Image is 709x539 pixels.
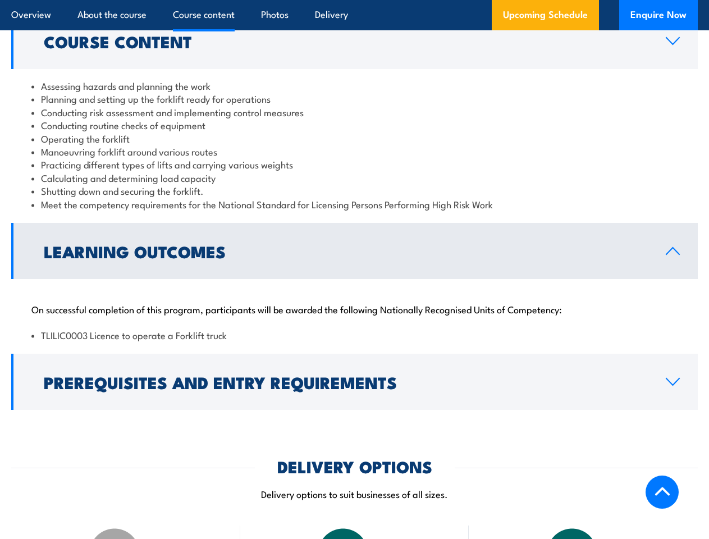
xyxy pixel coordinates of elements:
[31,184,678,197] li: Shutting down and securing the forklift.
[11,223,698,279] a: Learning Outcomes
[44,34,648,48] h2: Course Content
[11,13,698,69] a: Course Content
[31,158,678,171] li: Practicing different types of lifts and carrying various weights
[277,459,432,473] h2: DELIVERY OPTIONS
[31,328,678,341] li: TLILIC0003 Licence to operate a Forklift truck
[31,303,678,314] p: On successful completion of this program, participants will be awarded the following Nationally R...
[31,79,678,92] li: Assessing hazards and planning the work
[31,106,678,118] li: Conducting risk assessment and implementing control measures
[31,132,678,145] li: Operating the forklift
[31,118,678,131] li: Conducting routine checks of equipment
[44,244,648,258] h2: Learning Outcomes
[11,354,698,410] a: Prerequisites and Entry Requirements
[31,171,678,184] li: Calculating and determining load capacity
[44,374,648,389] h2: Prerequisites and Entry Requirements
[11,487,698,500] p: Delivery options to suit businesses of all sizes.
[31,92,678,105] li: Planning and setting up the forklift ready for operations
[31,145,678,158] li: Manoeuvring forklift around various routes
[31,198,678,211] li: Meet the competency requirements for the National Standard for Licensing Persons Performing High ...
